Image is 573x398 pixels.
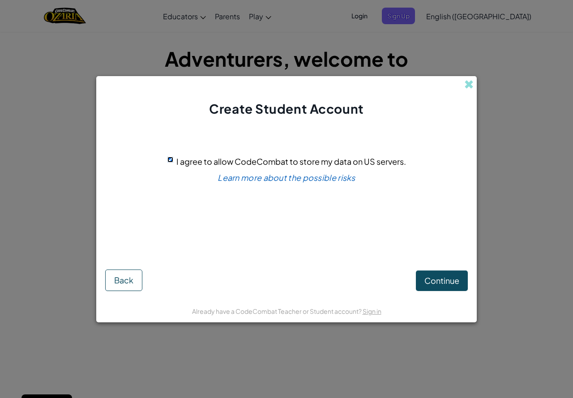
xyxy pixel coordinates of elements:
[105,270,142,291] button: Back
[424,275,459,286] span: Continue
[209,101,363,116] span: Create Student Account
[416,270,468,291] button: Continue
[176,156,406,167] span: I agree to allow CodeCombat to store my data on US servers.
[231,215,341,224] p: If you are not sure, ask your teacher.
[218,172,355,183] a: Learn more about the possible risks
[363,307,381,315] a: Sign in
[114,275,133,285] span: Back
[167,157,173,163] input: I agree to allow CodeCombat to store my data on US servers.
[192,307,363,315] span: Already have a CodeCombat Teacher or Student account?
